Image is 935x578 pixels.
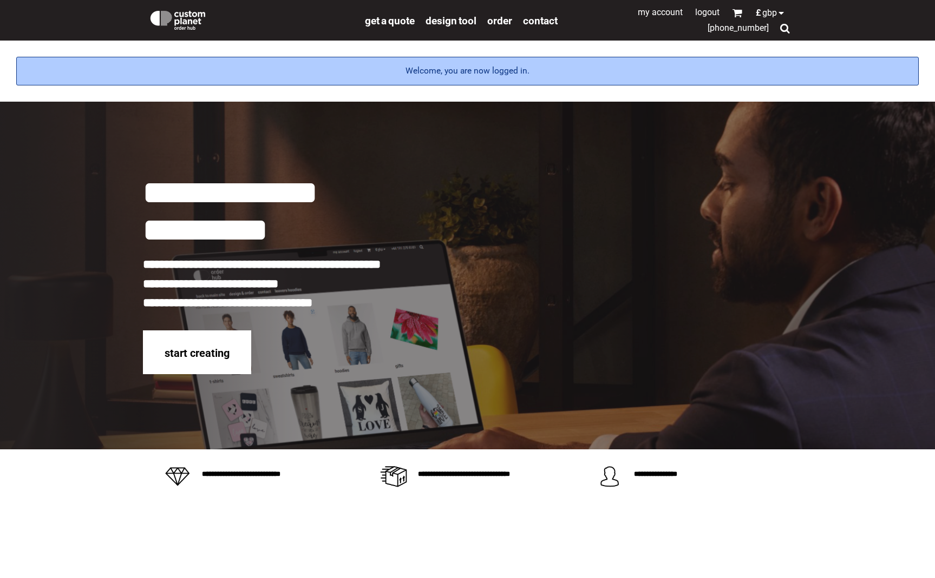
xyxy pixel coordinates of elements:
[756,9,762,17] span: £
[695,7,720,17] a: Logout
[426,15,476,27] span: design tool
[523,14,558,26] a: Contact
[365,15,415,27] span: get a quote
[165,347,230,360] span: start creating
[638,7,683,17] a: My Account
[708,23,769,33] span: [PHONE_NUMBER]
[523,15,558,27] span: Contact
[762,9,777,17] span: GBP
[365,14,415,26] a: get a quote
[487,15,512,27] span: order
[426,14,476,26] a: design tool
[487,14,512,26] a: order
[148,8,207,30] img: Custom Planet
[16,57,919,85] div: Welcome, you are now logged in.
[143,3,359,35] a: Custom Planet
